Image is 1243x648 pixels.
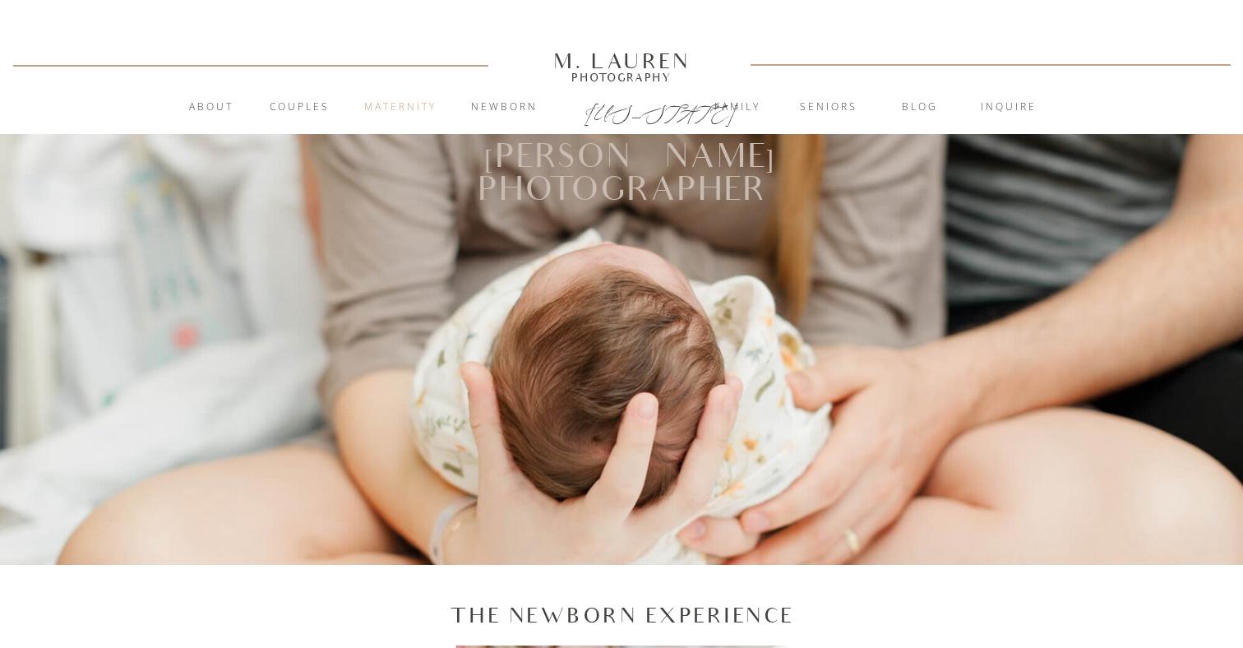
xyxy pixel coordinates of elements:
a: M. Lauren [504,52,739,70]
a: Seniors [784,100,873,116]
a: [US_STATE] [585,100,659,120]
a: blog [876,100,964,116]
a: Couples [255,100,344,116]
a: Family [693,100,782,116]
a: inquire [964,100,1053,116]
h1: [PERSON_NAME] photographer [384,141,860,209]
div: The Newborn experience [382,601,861,630]
a: About [179,100,243,116]
a: Maternity [356,100,445,116]
a: Newborn [460,100,548,116]
a: Photography [546,73,697,81]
